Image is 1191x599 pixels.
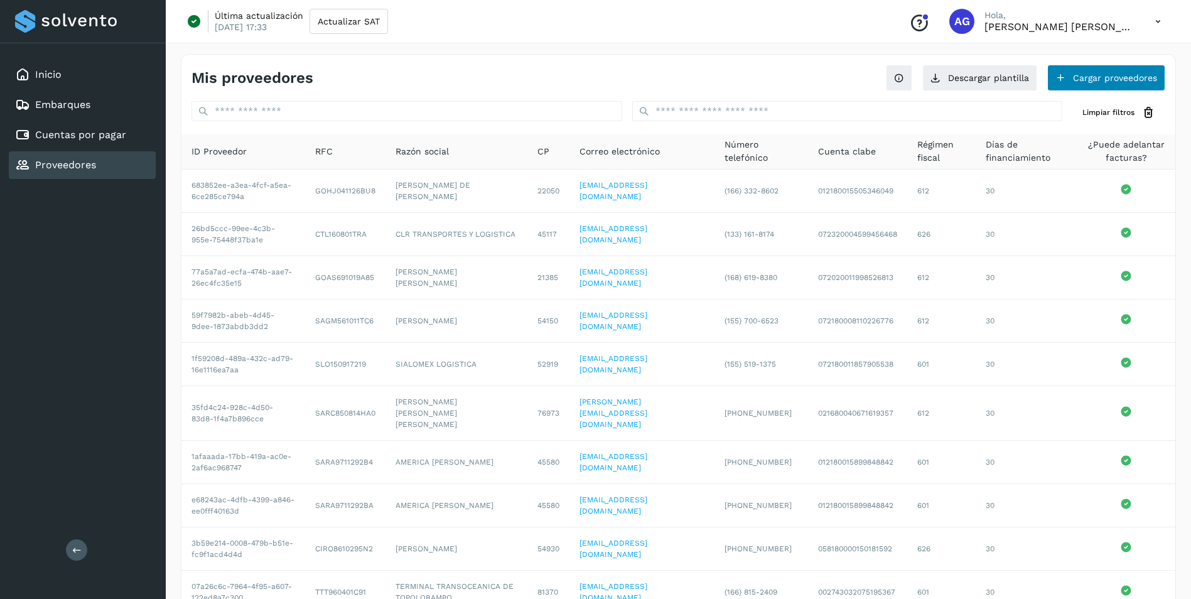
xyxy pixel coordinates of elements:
span: [PHONE_NUMBER] [725,458,792,467]
td: SLO150917219 [305,343,385,386]
div: Proveedores [9,151,156,179]
td: 612 [907,170,976,213]
td: 601 [907,343,976,386]
button: Cargar proveedores [1047,65,1165,91]
td: 1afaaada-17bb-419a-ac0e-2af6ac968747 [181,441,305,484]
td: 30 [976,484,1077,527]
span: Cuenta clabe [818,145,876,158]
td: 612 [907,256,976,299]
p: Abigail Gonzalez Leon [984,21,1135,33]
td: 54150 [527,299,569,343]
td: 21385 [527,256,569,299]
span: (166) 815-2409 [725,588,777,596]
a: [EMAIL_ADDRESS][DOMAIN_NAME] [579,495,647,515]
td: [PERSON_NAME] [385,527,528,571]
td: 30 [976,299,1077,343]
span: Razón social [396,145,449,158]
td: 626 [907,213,976,256]
td: 54930 [527,527,569,571]
td: 3b59e214-0008-479b-b51e-fc9f1acd4d4d [181,527,305,571]
a: [EMAIL_ADDRESS][DOMAIN_NAME] [579,181,647,201]
td: 30 [976,441,1077,484]
td: 072020011998526813 [808,256,907,299]
span: Limpiar filtros [1082,107,1134,118]
td: SARC850814HA0 [305,386,385,441]
td: 058180000150181592 [808,527,907,571]
span: Actualizar SAT [318,17,380,26]
td: AMERICA [PERSON_NAME] [385,441,528,484]
td: 26bd5ccc-99ee-4c3b-955e-75448f37ba1e [181,213,305,256]
td: 30 [976,170,1077,213]
td: [PERSON_NAME] [385,299,528,343]
td: 072180008110226776 [808,299,907,343]
td: CTL160801TRA [305,213,385,256]
td: 76973 [527,386,569,441]
td: 072180011857905538 [808,343,907,386]
div: Embarques [9,91,156,119]
td: 45580 [527,441,569,484]
td: 012180015899848842 [808,441,907,484]
p: Hola, [984,10,1135,21]
a: [EMAIL_ADDRESS][DOMAIN_NAME] [579,539,647,559]
td: 612 [907,386,976,441]
button: Actualizar SAT [310,9,388,34]
button: Descargar plantilla [922,65,1037,91]
td: CIRO8610295N2 [305,527,385,571]
span: (155) 519-1375 [725,360,776,369]
span: (133) 161-8174 [725,230,774,239]
a: [EMAIL_ADDRESS][DOMAIN_NAME] [579,267,647,288]
span: [PHONE_NUMBER] [725,544,792,553]
td: [PERSON_NAME] [PERSON_NAME] [385,256,528,299]
a: Embarques [35,99,90,111]
span: Régimen fiscal [917,138,966,165]
td: 30 [976,527,1077,571]
p: Última actualización [215,10,303,21]
td: [PERSON_NAME] DE [PERSON_NAME] [385,170,528,213]
span: [PHONE_NUMBER] [725,409,792,418]
span: RFC [315,145,333,158]
td: 52919 [527,343,569,386]
td: 012180015505346049 [808,170,907,213]
p: [DATE] 17:33 [215,21,267,33]
td: 22050 [527,170,569,213]
td: SAGM561011TC6 [305,299,385,343]
td: 612 [907,299,976,343]
a: [EMAIL_ADDRESS][DOMAIN_NAME] [579,311,647,331]
span: ID Proveedor [191,145,247,158]
td: 59f7982b-abeb-4d45-9dee-1873abdb3dd2 [181,299,305,343]
td: 601 [907,484,976,527]
span: [PHONE_NUMBER] [725,501,792,510]
td: [PERSON_NAME] [PERSON_NAME] [PERSON_NAME] [385,386,528,441]
td: SARA9711292B4 [305,441,385,484]
td: 626 [907,527,976,571]
span: Correo electrónico [579,145,660,158]
a: Inicio [35,68,62,80]
span: (166) 332-8602 [725,186,779,195]
td: 30 [976,213,1077,256]
button: Limpiar filtros [1072,101,1165,124]
td: 012180015899848842 [808,484,907,527]
td: 601 [907,441,976,484]
a: [PERSON_NAME][EMAIL_ADDRESS][DOMAIN_NAME] [579,397,647,429]
span: Días de financiamiento [986,138,1067,165]
td: 683852ee-a3ea-4fcf-a5ea-6ce285ce794a [181,170,305,213]
span: ¿Puede adelantar facturas? [1087,138,1165,165]
a: Cuentas por pagar [35,129,126,141]
td: GOHJ041126BU8 [305,170,385,213]
a: [EMAIL_ADDRESS][DOMAIN_NAME] [579,354,647,374]
td: e68243ac-4dfb-4399-a846-ee0fff40163d [181,484,305,527]
td: GOAS691019A85 [305,256,385,299]
h4: Mis proveedores [191,69,313,87]
div: Cuentas por pagar [9,121,156,149]
span: CP [537,145,549,158]
td: 45117 [527,213,569,256]
td: 021680040671619357 [808,386,907,441]
span: (155) 700-6523 [725,316,779,325]
td: 35fd4c24-928c-4d50-83d8-1f4a7b896cce [181,386,305,441]
td: SIALOMEX LOGISTICA [385,343,528,386]
td: 30 [976,343,1077,386]
td: 30 [976,256,1077,299]
td: 072320004599456468 [808,213,907,256]
td: SARA9711292BA [305,484,385,527]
